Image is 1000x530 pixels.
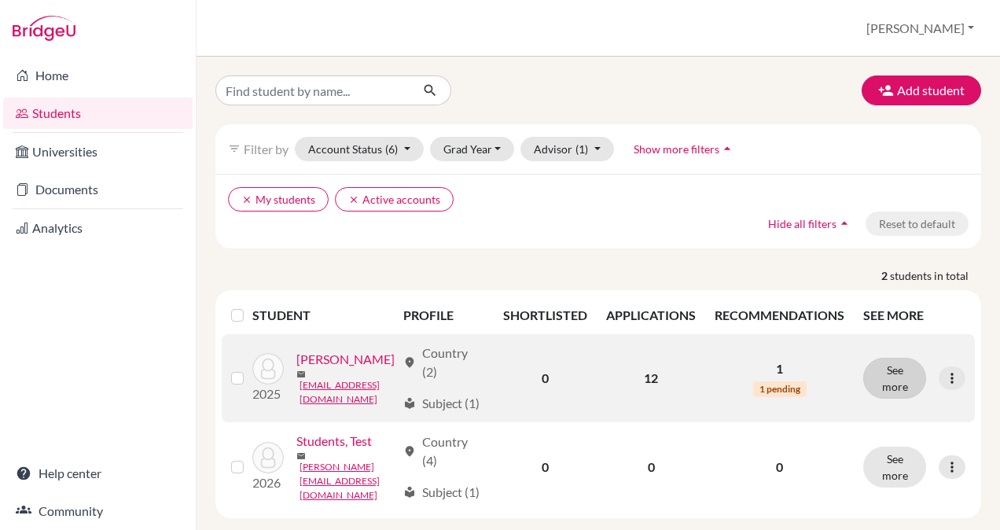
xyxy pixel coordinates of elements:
div: Subject (1) [403,394,480,413]
span: Hide all filters [768,217,836,230]
button: clearMy students [228,187,329,212]
a: Students, Test [296,432,372,451]
button: Show more filtersarrow_drop_up [620,137,748,161]
div: Subject (1) [403,483,480,502]
span: mail [296,451,306,461]
img: Rath , Jaydeep [252,353,284,385]
button: Add student [862,75,981,105]
th: APPLICATIONS [597,296,705,334]
th: RECOMMENDATIONS [705,296,854,334]
span: Show more filters [634,142,719,156]
p: 1 [715,359,844,378]
a: Universities [3,136,193,167]
button: Advisor(1) [520,137,614,161]
th: PROFILE [394,296,494,334]
button: [PERSON_NAME] [859,13,981,43]
button: clearActive accounts [335,187,454,212]
td: 12 [597,334,705,422]
a: Home [3,60,193,91]
span: students in total [890,267,981,284]
img: Bridge-U [13,16,75,41]
button: Grad Year [430,137,515,161]
strong: 2 [881,267,890,284]
i: clear [241,194,252,205]
td: 0 [597,422,705,512]
button: See more [863,358,926,399]
span: (6) [385,142,398,156]
span: Filter by [244,142,289,156]
i: arrow_drop_up [836,215,852,231]
div: Country (4) [403,432,484,470]
a: Analytics [3,212,193,244]
a: Community [3,495,193,527]
input: Find student by name... [215,75,410,105]
p: 0 [715,458,844,477]
div: Country (2) [403,344,484,381]
a: Help center [3,458,193,489]
a: [PERSON_NAME][EMAIL_ADDRESS][DOMAIN_NAME] [300,460,396,502]
img: Students, Test [252,442,284,473]
button: See more [863,447,926,488]
a: Documents [3,174,193,205]
button: Account Status(6) [295,137,424,161]
i: arrow_drop_up [719,141,735,156]
span: local_library [403,397,416,410]
p: 2026 [252,473,284,492]
i: filter_list [228,142,241,155]
span: 1 pending [753,381,807,397]
button: Hide all filtersarrow_drop_up [755,212,866,236]
span: location_on [403,356,416,369]
a: Students [3,98,193,129]
span: (1) [575,142,588,156]
a: [EMAIL_ADDRESS][DOMAIN_NAME] [300,378,396,407]
a: [PERSON_NAME] [296,350,395,369]
span: mail [296,370,306,379]
span: location_on [403,445,416,458]
td: 0 [494,422,597,512]
th: SEE MORE [854,296,975,334]
i: clear [348,194,359,205]
th: SHORTLISTED [494,296,597,334]
span: local_library [403,486,416,499]
td: 0 [494,334,597,422]
th: STUDENT [252,296,394,334]
p: 2025 [252,385,284,403]
button: Reset to default [866,212,969,236]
